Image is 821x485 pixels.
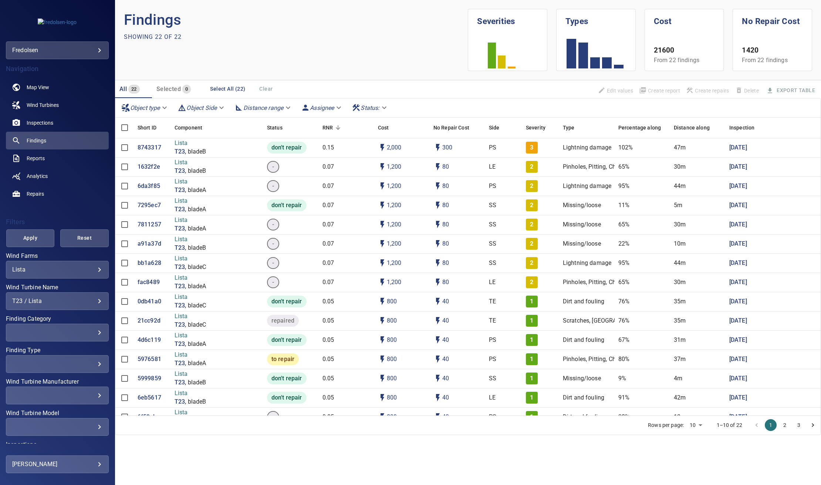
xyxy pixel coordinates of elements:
p: , bladeC [185,263,206,272]
div: Wind Farms [6,261,109,279]
svg: Auto impact [433,162,442,171]
div: [PERSON_NAME] [12,458,102,470]
p: 0.07 [322,163,334,171]
p: , bladeB [185,378,206,387]
div: Short ID [134,117,171,138]
span: Findings that are included in repair orders will not be updated [595,84,636,97]
a: 6da3f85 [138,182,160,191]
p: 1,200 [387,220,402,229]
p: Lista [175,197,206,205]
p: 80 [442,182,449,191]
a: [DATE] [729,336,747,344]
span: Findings that are included in repair orders can not be deleted [732,84,762,97]
svg: Auto impact [433,143,442,152]
div: Status [267,117,283,138]
img: fredolsen-logo [38,18,77,26]
a: T23 [175,321,185,329]
a: a91a37d [138,240,161,248]
p: 1420 [742,45,803,56]
p: 0.07 [322,182,334,191]
a: 5999859 [138,374,161,383]
span: Selected [156,85,181,92]
p: Lightning damage [563,259,611,267]
p: [DATE] [729,394,747,402]
p: 300 [442,144,452,152]
div: Object type [118,101,172,114]
p: 95% [618,182,629,191]
svg: Auto impact [433,297,442,306]
h1: No Repair Cost [742,9,803,28]
p: 1,200 [387,201,402,210]
p: [DATE] [729,259,747,267]
p: [DATE] [729,374,747,383]
a: T23 [175,263,185,272]
div: Component [175,117,202,138]
p: 80 [442,259,449,267]
span: - [268,240,278,248]
p: , bladeA [185,340,206,348]
p: , bladeC [185,321,206,329]
div: No Repair Cost [430,117,485,138]
a: windturbines noActive [6,96,109,114]
p: T23 [175,148,185,156]
a: T23 [175,398,185,406]
p: 10m [674,240,686,248]
a: [DATE] [729,220,747,229]
p: LE [489,278,496,287]
a: 21cc92d [138,317,161,325]
svg: Auto cost [378,412,387,421]
p: T23 [175,340,185,348]
svg: Auto impact [433,374,442,383]
a: [DATE] [729,240,747,248]
div: Repair Now Ratio: The ratio of the additional incurred cost of repair in 1 year and the cost of r... [322,117,333,138]
a: 1632f2e [138,163,160,171]
p: Lista [175,235,206,244]
a: 0db41a0 [138,297,161,306]
p: 11% [618,201,629,210]
p: 80 [442,240,449,248]
p: SS [489,240,496,248]
span: Wind Turbines [27,101,59,109]
p: , bladeB [185,148,206,156]
span: From 22 findings [742,57,787,64]
p: 2,000 [387,144,402,152]
p: 80 [442,278,449,287]
div: Projected additional costs incurred by waiting 1 year to repair. This is a function of possible i... [433,117,469,138]
p: 65% [618,220,629,229]
p: 22% [618,240,629,248]
p: LE [489,163,496,171]
span: - [268,220,278,229]
label: Inspections [6,442,109,448]
span: Apply the latest inspection filter to create repairs [683,84,732,97]
a: fac8489 [138,278,160,287]
a: 6eb5617 [138,394,161,402]
div: Inspection [729,117,755,138]
a: bb1a628 [138,259,161,267]
svg: Auto impact [433,220,442,229]
p: Pinholes, Pitting, Chips [563,278,624,287]
span: 22 [128,85,140,94]
p: PS [489,182,496,191]
h1: Severities [477,9,538,28]
svg: Auto impact [433,355,442,364]
p: Lista [175,158,206,167]
p: 95% [618,259,629,267]
a: repairs noActive [6,185,109,203]
a: T23 [175,225,185,233]
div: Lista [12,266,102,273]
span: - [268,259,278,267]
svg: Auto cost [378,297,387,306]
div: Side [489,117,500,138]
p: 1,200 [387,259,402,267]
p: [DATE] [729,413,747,421]
svg: Auto cost [378,201,387,210]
